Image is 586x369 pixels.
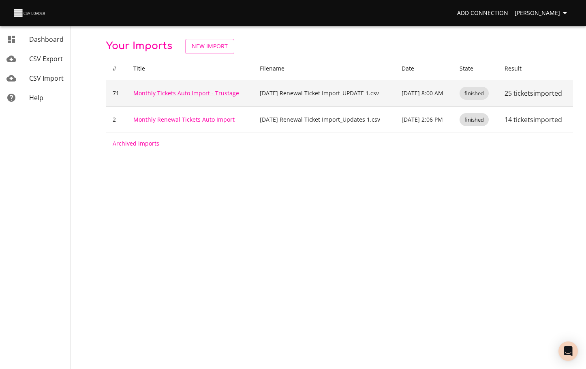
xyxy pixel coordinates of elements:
span: CSV Export [29,54,63,63]
span: Help [29,93,43,102]
td: [DATE] 8:00 AM [395,80,453,106]
span: Your Imports [106,41,172,51]
a: New Import [185,39,234,54]
a: Add Connection [454,6,511,21]
span: Dashboard [29,35,64,44]
th: Title [127,57,253,80]
span: [PERSON_NAME] [515,8,570,18]
a: Monthly Tickets Auto Import - Trustage [133,89,239,97]
span: CSV Import [29,74,64,83]
p: 14 tickets imported [505,115,567,124]
td: 2 [106,106,127,133]
th: State [453,57,498,80]
td: [DATE] Renewal Ticket Import_Updates 1.csv [253,106,395,133]
span: Add Connection [457,8,508,18]
th: # [106,57,127,80]
th: Filename [253,57,395,80]
th: Date [395,57,453,80]
div: Open Intercom Messenger [558,341,578,361]
td: [DATE] Renewal Ticket Import_UPDATE 1.csv [253,80,395,106]
span: New Import [192,41,228,51]
span: finished [460,116,489,124]
p: 25 tickets imported [505,88,567,98]
td: [DATE] 2:06 PM [395,106,453,133]
img: CSV Loader [13,7,47,19]
td: 71 [106,80,127,106]
button: [PERSON_NAME] [511,6,573,21]
a: Archived imports [113,139,159,147]
a: Monthly Renewal Tickets Auto Import [133,116,235,123]
th: Result [498,57,573,80]
span: finished [460,90,489,97]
